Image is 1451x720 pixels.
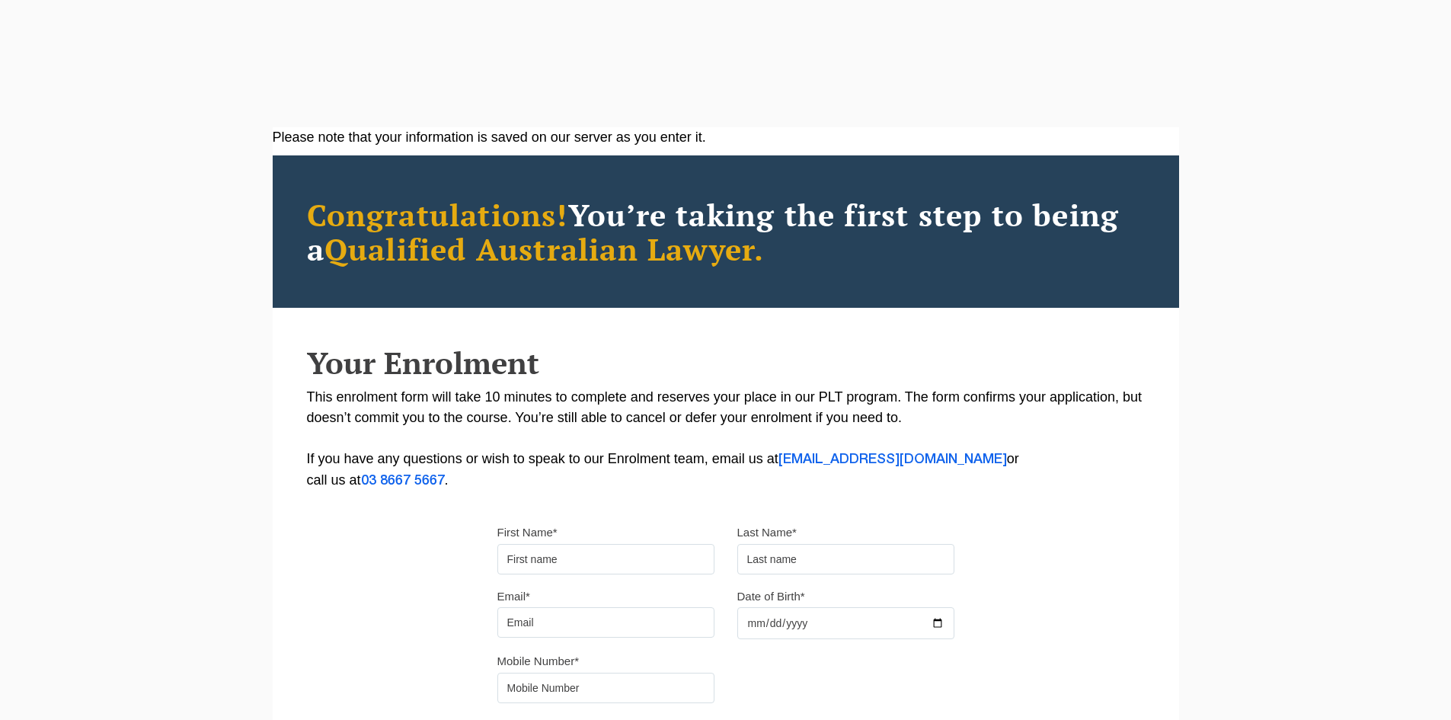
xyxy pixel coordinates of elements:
label: Email* [497,589,530,604]
label: Mobile Number* [497,654,580,669]
a: [EMAIL_ADDRESS][DOMAIN_NAME] [778,453,1007,466]
input: Mobile Number [497,673,714,703]
a: 03 8667 5667 [361,475,445,487]
label: First Name* [497,525,558,540]
input: Last name [737,544,954,574]
input: Email [497,607,714,638]
label: Last Name* [737,525,797,540]
div: Please note that your information is saved on our server as you enter it. [273,127,1179,148]
input: First name [497,544,714,574]
p: This enrolment form will take 10 minutes to complete and reserves your place in our PLT program. ... [307,387,1145,491]
h2: Your Enrolment [307,346,1145,379]
span: Qualified Australian Lawyer. [324,229,765,269]
span: Congratulations! [307,194,568,235]
h2: You’re taking the first step to being a [307,197,1145,266]
label: Date of Birth* [737,589,805,604]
